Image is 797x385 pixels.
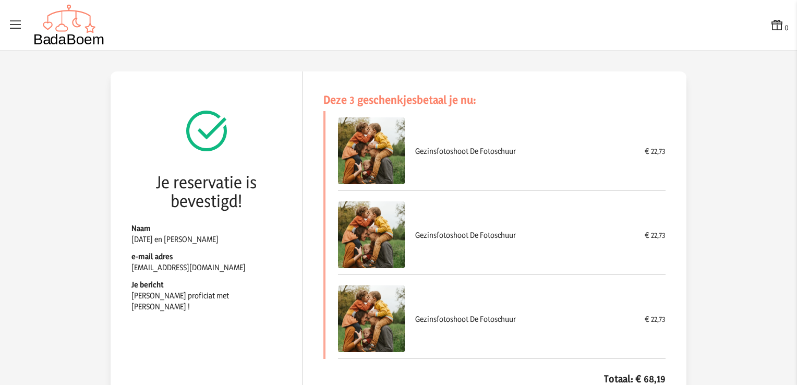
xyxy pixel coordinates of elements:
p: [DATE] en [PERSON_NAME] [131,234,281,251]
img: Gezinsfotoshoot De Fotoschuur [338,201,405,268]
h3: Deze 3 geschenkjes betaal je nu: [323,92,666,107]
div: Gezinsfotoshoot De Fotoschuur [415,146,634,157]
img: Gezinsfotoshoot De Fotoschuur [338,117,405,184]
img: Gezinsfotoshoot De Fotoschuur [338,285,405,352]
p: [PERSON_NAME] proficiat met [PERSON_NAME] ! [131,290,281,318]
div: Gezinsfotoshoot De Fotoschuur [415,230,634,240]
div: € 22,73 [645,146,666,157]
p: e-mail adres [131,251,281,262]
img: Badaboem [33,4,105,46]
button: 0 [770,18,789,33]
p: [EMAIL_ADDRESS][DOMAIN_NAME] [131,262,281,279]
div: € 22,73 [645,230,666,240]
p: Je bericht [131,279,281,290]
div: Je reservatie is bevestigd! [131,173,281,210]
div: Gezinsfotoshoot De Fotoschuur [415,314,634,324]
div: € 22,73 [645,314,666,324]
p: Naam [131,223,281,234]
